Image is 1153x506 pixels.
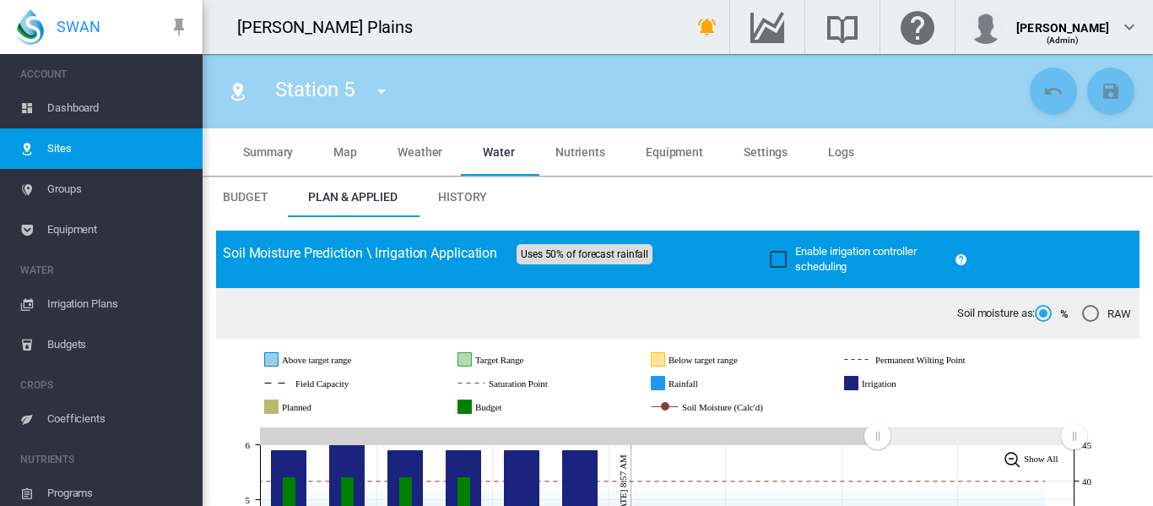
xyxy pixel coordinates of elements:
g: Target Range [458,352,584,367]
g: Below target range [652,352,804,367]
md-icon: icon-menu-down [371,81,392,101]
md-icon: icon-pin [169,17,189,37]
span: (Admin) [1047,35,1080,45]
span: Uses 50% of forecast rainfall [517,244,652,264]
button: Click to go to list of Sites [221,74,255,108]
span: Logs [828,145,854,159]
span: Dashboard [47,88,189,128]
g: Permanent Wilting Point [845,352,1033,367]
md-icon: icon-bell-ring [697,17,717,37]
g: Above target range [265,352,419,367]
span: Budget [223,190,268,204]
img: profile.jpg [969,10,1003,44]
md-icon: icon-chevron-down [1119,17,1139,37]
button: icon-bell-ring [690,10,724,44]
span: History [438,190,487,204]
md-radio-button: % [1035,306,1069,322]
span: ACCOUNT [20,61,189,88]
g: Planned [265,400,365,415]
md-icon: Click here for help [897,17,938,37]
span: Budgets [47,324,189,365]
button: icon-menu-down [365,74,398,108]
span: NUTRIENTS [20,446,189,473]
span: Plan & Applied [308,190,398,204]
tspan: 5 [246,495,251,505]
span: Soil Moisture Prediction \ Irrigation Application [223,245,497,261]
button: Cancel Changes [1030,68,1077,115]
g: Saturation Point [458,376,609,391]
button: Save Changes [1087,68,1134,115]
g: Soil Moisture (Calc'd) [652,400,826,415]
span: Coefficients [47,399,189,439]
span: Soil moisture as: [957,306,1035,321]
g: Zoom chart using cursor arrows [1059,422,1089,451]
span: Map [333,145,357,159]
tspan: 45 [1082,440,1091,450]
span: Irrigation Plans [47,284,189,324]
md-checkbox: Enable irrigation controller scheduling [770,244,948,275]
md-icon: icon-content-save [1101,81,1121,101]
span: WATER [20,257,189,284]
span: Enable irrigation controller scheduling [795,245,916,273]
md-icon: icon-undo [1043,81,1064,101]
span: Water [483,145,515,159]
span: Groups [47,169,189,209]
tspan: Show All [1024,454,1058,464]
g: Zoom chart using cursor arrows [863,422,892,451]
span: Equipment [47,209,189,250]
span: Nutrients [555,145,605,159]
g: Rainfall [652,376,749,391]
g: Field Capacity [265,376,407,391]
rect: Zoom chart using cursor arrows [877,427,1074,444]
span: Equipment [646,145,703,159]
span: Weather [398,145,442,159]
span: SWAN [57,16,100,37]
div: [PERSON_NAME] Plains [237,15,428,39]
md-icon: Search the knowledge base [822,17,863,37]
md-radio-button: RAW [1082,306,1131,322]
span: Settings [744,145,788,159]
md-icon: icon-map-marker-radius [228,81,248,101]
div: [PERSON_NAME] [1016,13,1109,30]
g: Budget [458,400,555,415]
tspan: 6 [246,440,251,450]
img: SWAN-Landscape-Logo-Colour-drop.png [17,9,44,45]
md-icon: Go to the Data Hub [747,17,788,37]
g: Irrigation [845,376,951,391]
tspan: 40 [1082,476,1091,487]
span: Station 5 [275,78,355,101]
span: Sites [47,128,189,169]
span: Summary [243,145,293,159]
span: CROPS [20,372,189,399]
